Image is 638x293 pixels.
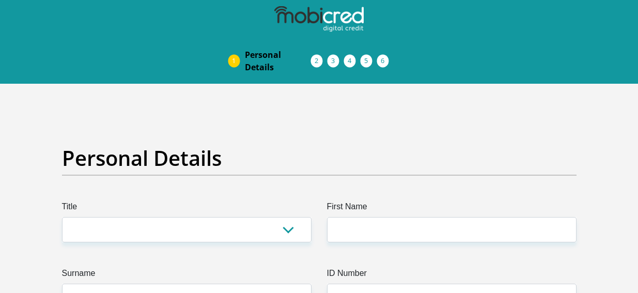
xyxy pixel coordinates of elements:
[274,6,363,32] img: mobicred logo
[62,267,312,284] label: Surname
[62,146,577,171] h2: Personal Details
[62,201,312,217] label: Title
[327,201,577,217] label: First Name
[237,44,319,78] a: PersonalDetails
[327,217,577,242] input: First Name
[245,49,311,73] span: Personal Details
[327,267,577,284] label: ID Number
